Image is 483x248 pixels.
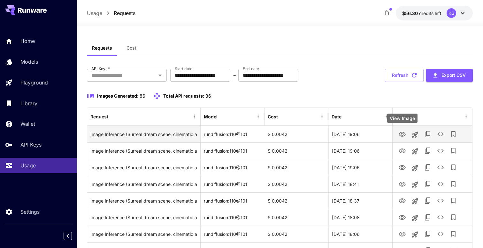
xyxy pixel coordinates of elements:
[462,112,471,121] button: Menu
[402,11,419,16] span: $56.30
[90,176,197,192] div: Click to copy prompt
[328,142,392,159] div: 24 Aug, 2025 19:06
[201,159,264,176] div: rundiffusion:110@101
[20,141,42,148] p: API Keys
[64,232,72,240] button: Collapse sidebar
[201,192,264,209] div: rundiffusion:110@101
[201,226,264,242] div: rundiffusion:110@101
[243,66,259,71] label: End date
[421,128,434,140] button: Copy TaskUUID
[264,126,328,142] div: $ 0.0042
[434,211,447,224] button: See details
[264,142,328,159] div: $ 0.0042
[409,195,421,208] button: Launch in playground
[163,93,204,99] span: Total API requests:
[90,143,197,159] div: Click to copy prompt
[421,144,434,157] button: Copy TaskUUID
[140,93,145,99] span: 86
[447,8,456,18] div: KG
[233,71,236,79] p: ~
[434,178,447,190] button: See details
[434,161,447,174] button: See details
[126,45,136,51] span: Cost
[421,194,434,207] button: Copy TaskUUID
[328,159,392,176] div: 24 Aug, 2025 19:06
[396,144,409,157] button: View Image
[156,71,165,80] button: Open
[409,162,421,174] button: Launch in playground
[396,227,409,240] button: View Image
[114,9,135,17] a: Requests
[268,114,278,119] div: Cost
[396,127,409,140] button: View Image
[190,112,199,121] button: Menu
[92,45,112,51] span: Requests
[175,66,192,71] label: Start date
[90,226,197,242] div: Click to copy prompt
[328,209,392,226] div: 24 Aug, 2025 18:08
[201,126,264,142] div: rundiffusion:110@101
[218,112,227,121] button: Sort
[332,114,341,119] div: Date
[447,211,460,224] button: Add to library
[385,69,424,82] button: Refresh
[97,93,139,99] span: Images Generated:
[396,161,409,174] button: View Image
[264,159,328,176] div: $ 0.0042
[434,128,447,140] button: See details
[328,126,392,142] div: 24 Aug, 2025 19:06
[409,178,421,191] button: Launch in playground
[20,208,40,216] p: Settings
[382,112,391,121] button: Menu
[409,228,421,241] button: Launch in playground
[254,112,263,121] button: Menu
[409,128,421,141] button: Launch in playground
[318,112,326,121] button: Menu
[447,228,460,240] button: Add to library
[396,211,409,224] button: View Image
[264,192,328,209] div: $ 0.0042
[90,209,197,226] div: Click to copy prompt
[20,37,35,45] p: Home
[20,79,48,86] p: Playground
[204,114,218,119] div: Model
[447,128,460,140] button: Add to library
[421,178,434,190] button: Copy TaskUUID
[396,6,473,20] button: $56.29907KG
[20,162,36,169] p: Usage
[409,145,421,158] button: Launch in playground
[201,209,264,226] div: rundiffusion:110@101
[279,112,287,121] button: Sort
[87,9,102,17] a: Usage
[90,126,197,142] div: Click to copy prompt
[201,176,264,192] div: rundiffusion:110@101
[447,161,460,174] button: Add to library
[68,230,77,242] div: Collapse sidebar
[264,209,328,226] div: $ 0.0042
[109,112,118,121] button: Sort
[409,212,421,224] button: Launch in playground
[387,114,418,123] div: View Image
[20,58,38,66] p: Models
[402,10,441,17] div: $56.29907
[396,194,409,207] button: View Image
[419,11,441,16] span: credits left
[447,144,460,157] button: Add to library
[264,176,328,192] div: $ 0.0042
[90,114,108,119] div: Request
[434,194,447,207] button: See details
[328,176,392,192] div: 24 Aug, 2025 18:41
[205,93,211,99] span: 86
[421,161,434,174] button: Copy TaskUUID
[421,211,434,224] button: Copy TaskUUID
[91,66,110,71] label: API Keys
[20,100,37,107] p: Library
[447,194,460,207] button: Add to library
[328,192,392,209] div: 24 Aug, 2025 18:37
[447,178,460,190] button: Add to library
[90,193,197,209] div: Click to copy prompt
[426,69,473,82] button: Export CSV
[264,226,328,242] div: $ 0.0042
